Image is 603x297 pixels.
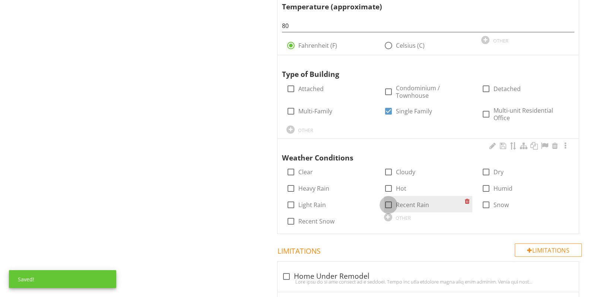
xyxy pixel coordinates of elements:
label: Snow [493,201,508,209]
label: Fahrenheit (F) [298,42,337,49]
label: Cloudy [396,168,415,176]
label: Detached [493,85,520,93]
label: Light Rain [298,201,326,209]
label: Clear [298,168,313,176]
label: Recent Snow [298,218,334,225]
div: Limitations [515,243,582,257]
label: Dry [493,168,503,176]
div: Saved! [9,270,116,288]
label: Heavy Rain [298,185,329,192]
div: OTHER [493,38,508,44]
label: Multi-unit Residential Office [493,107,570,122]
label: Celsius (C) [396,42,425,49]
label: Multi-Family [298,107,332,115]
label: Humid [493,185,512,192]
div: Lore ipsu do si ame consect ad e seddoei. Tempo inc utla etdolore magna aliq enim adminim. Venia ... [282,279,574,285]
label: Hot [396,185,406,192]
label: Single Family [396,107,432,115]
h4: Limitations [277,243,582,256]
div: OTHER [396,215,411,221]
div: Type of Building [282,58,559,80]
input: # [282,20,574,32]
label: Attached [298,85,324,93]
div: OTHER [298,127,313,133]
div: Weather Conditions [282,142,559,163]
label: Recent Rain [396,201,429,209]
label: Condominium / Townhouse [396,84,473,99]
